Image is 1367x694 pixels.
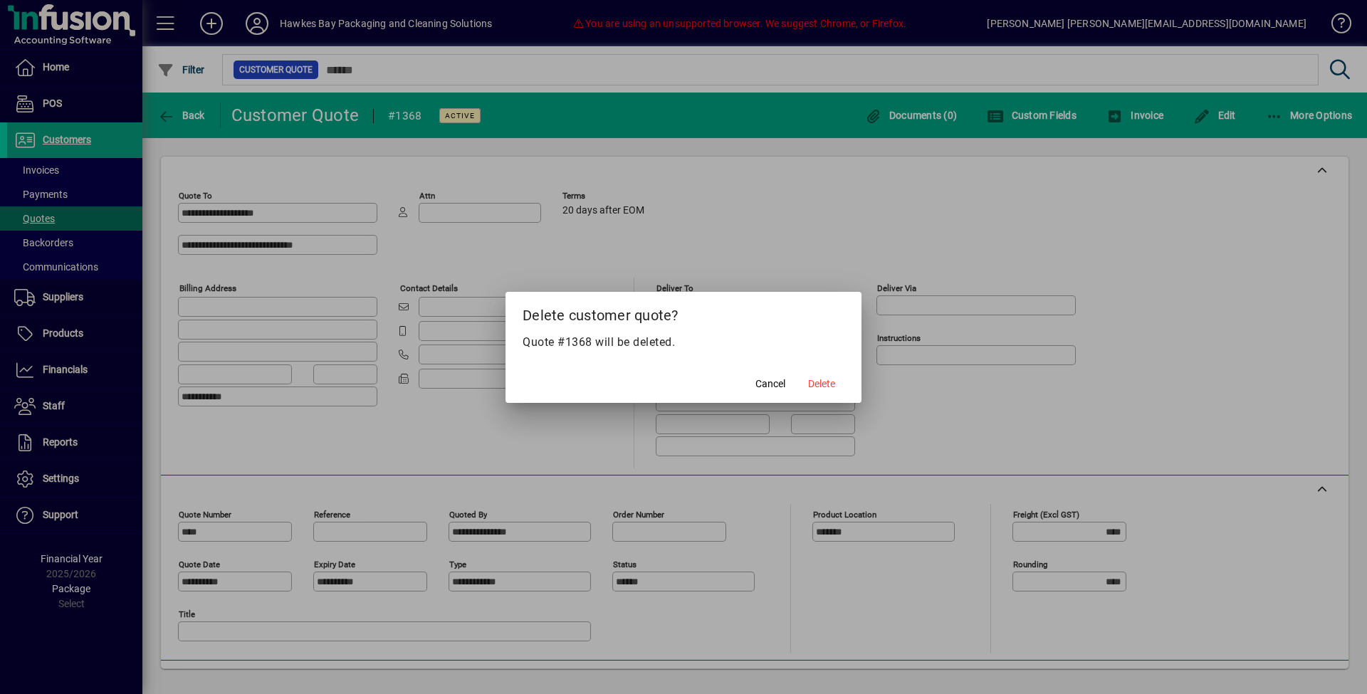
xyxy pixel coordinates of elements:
[808,377,835,391] span: Delete
[523,334,844,351] p: Quote #1368 will be deleted.
[799,372,844,397] button: Delete
[748,372,793,397] button: Cancel
[755,377,785,391] span: Cancel
[506,292,861,333] h2: Delete customer quote?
